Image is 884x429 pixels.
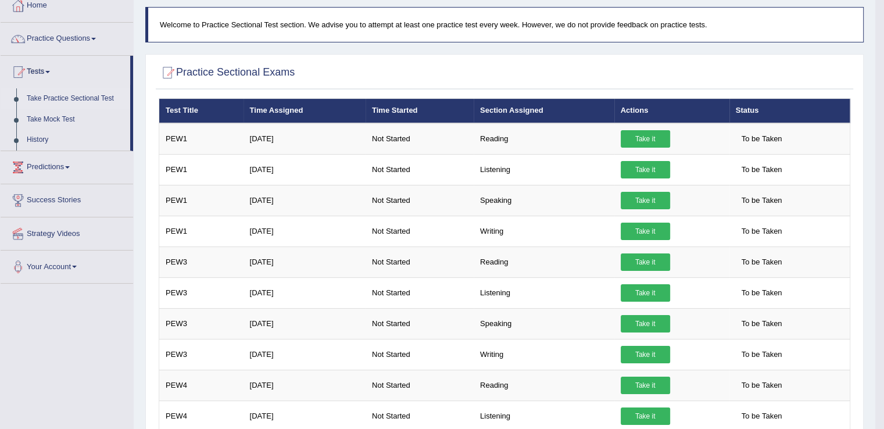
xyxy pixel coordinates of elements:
[621,284,670,302] a: Take it
[159,246,244,277] td: PEW3
[1,23,133,52] a: Practice Questions
[474,99,614,123] th: Section Assigned
[366,370,474,401] td: Not Started
[366,216,474,246] td: Not Started
[736,377,788,394] span: To be Taken
[736,253,788,271] span: To be Taken
[621,407,670,425] a: Take it
[244,185,366,216] td: [DATE]
[160,19,851,30] p: Welcome to Practice Sectional Test section. We advise you to attempt at least one practice test e...
[244,123,366,155] td: [DATE]
[159,99,244,123] th: Test Title
[621,253,670,271] a: Take it
[474,185,614,216] td: Speaking
[621,315,670,333] a: Take it
[729,99,850,123] th: Status
[244,308,366,339] td: [DATE]
[366,99,474,123] th: Time Started
[366,154,474,185] td: Not Started
[244,99,366,123] th: Time Assigned
[159,308,244,339] td: PEW3
[244,246,366,277] td: [DATE]
[159,185,244,216] td: PEW1
[159,154,244,185] td: PEW1
[736,284,788,302] span: To be Taken
[621,377,670,394] a: Take it
[366,123,474,155] td: Not Started
[366,308,474,339] td: Not Started
[1,251,133,280] a: Your Account
[159,123,244,155] td: PEW1
[244,277,366,308] td: [DATE]
[366,246,474,277] td: Not Started
[366,277,474,308] td: Not Started
[736,223,788,240] span: To be Taken
[736,346,788,363] span: To be Taken
[1,56,130,85] a: Tests
[159,216,244,246] td: PEW1
[474,123,614,155] td: Reading
[621,346,670,363] a: Take it
[366,185,474,216] td: Not Started
[244,370,366,401] td: [DATE]
[1,151,133,180] a: Predictions
[22,109,130,130] a: Take Mock Test
[1,217,133,246] a: Strategy Videos
[614,99,729,123] th: Actions
[22,130,130,151] a: History
[736,407,788,425] span: To be Taken
[474,339,614,370] td: Writing
[474,246,614,277] td: Reading
[244,154,366,185] td: [DATE]
[474,370,614,401] td: Reading
[736,161,788,178] span: To be Taken
[244,216,366,246] td: [DATE]
[474,216,614,246] td: Writing
[159,64,295,81] h2: Practice Sectional Exams
[621,223,670,240] a: Take it
[621,161,670,178] a: Take it
[159,339,244,370] td: PEW3
[1,184,133,213] a: Success Stories
[736,315,788,333] span: To be Taken
[159,370,244,401] td: PEW4
[474,308,614,339] td: Speaking
[621,130,670,148] a: Take it
[474,154,614,185] td: Listening
[22,88,130,109] a: Take Practice Sectional Test
[736,130,788,148] span: To be Taken
[736,192,788,209] span: To be Taken
[159,277,244,308] td: PEW3
[621,192,670,209] a: Take it
[474,277,614,308] td: Listening
[366,339,474,370] td: Not Started
[244,339,366,370] td: [DATE]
